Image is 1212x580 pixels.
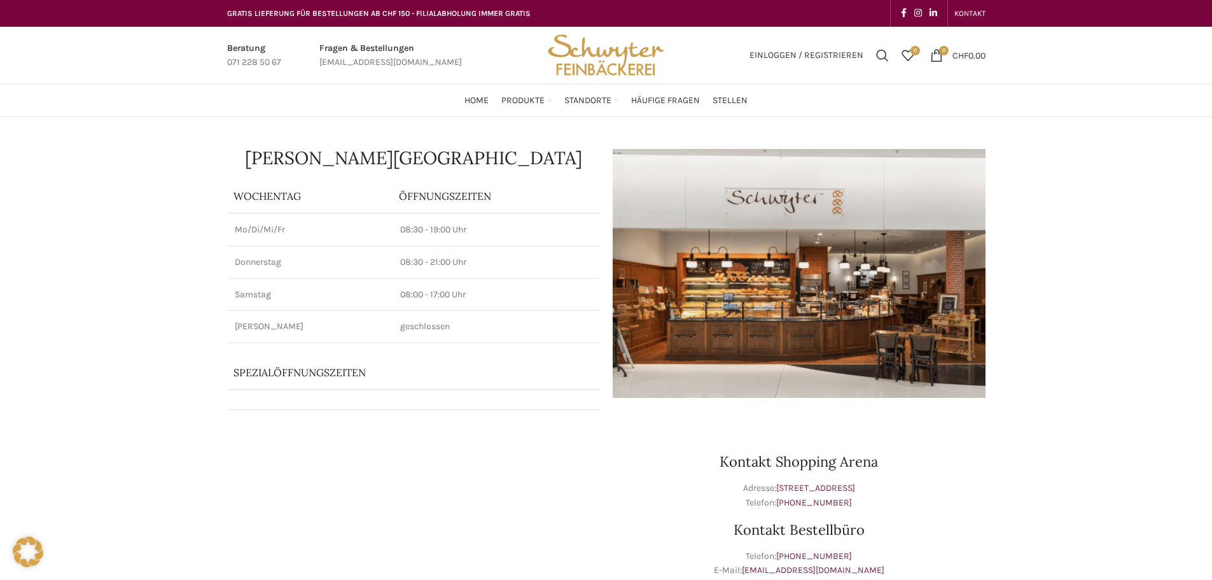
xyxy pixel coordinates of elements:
[776,551,852,562] a: [PHONE_NUMBER]
[235,223,385,236] p: Mo/Di/Mi/Fr
[742,565,884,576] a: [EMAIL_ADDRESS][DOMAIN_NAME]
[400,320,592,333] p: geschlossen
[564,95,611,107] span: Standorte
[227,149,600,167] h1: [PERSON_NAME][GEOGRAPHIC_DATA]
[613,481,986,510] p: Adresse: Telefon:
[464,88,489,113] a: Home
[501,95,545,107] span: Produkte
[897,4,910,22] a: Facebook social link
[631,88,700,113] a: Häufige Fragen
[235,320,385,333] p: [PERSON_NAME]
[227,41,281,70] a: Infobox link
[613,455,986,469] h3: Kontakt Shopping Arena
[564,88,618,113] a: Standorte
[227,9,531,18] span: GRATIS LIEFERUNG FÜR BESTELLUNGEN AB CHF 150 - FILIALABHOLUNG IMMER GRATIS
[926,4,941,22] a: Linkedin social link
[233,365,558,379] p: Spezialöffnungszeiten
[910,4,926,22] a: Instagram social link
[464,95,489,107] span: Home
[713,88,748,113] a: Stellen
[400,223,592,236] p: 08:30 - 19:00 Uhr
[235,256,385,269] p: Donnerstag
[870,43,895,68] a: Suchen
[613,549,986,578] p: Telefon: E-Mail:
[713,95,748,107] span: Stellen
[895,43,921,68] a: 0
[235,288,385,301] p: Samstag
[543,27,668,84] img: Bäckerei Schwyter
[948,1,992,26] div: Secondary navigation
[399,189,594,203] p: ÖFFNUNGSZEITEN
[776,483,855,493] a: [STREET_ADDRESS]
[631,95,700,107] span: Häufige Fragen
[400,256,592,269] p: 08:30 - 21:00 Uhr
[776,497,852,508] a: [PHONE_NUMBER]
[501,88,552,113] a: Produkte
[233,189,386,203] p: Wochentag
[749,51,863,60] span: Einloggen / Registrieren
[954,9,986,18] span: KONTAKT
[952,50,968,60] span: CHF
[895,43,921,68] div: Meine Wunschliste
[939,46,949,55] span: 0
[952,50,986,60] bdi: 0.00
[319,41,462,70] a: Infobox link
[910,46,920,55] span: 0
[400,288,592,301] p: 08:00 - 17:00 Uhr
[543,49,668,60] a: Site logo
[743,43,870,68] a: Einloggen / Registrieren
[954,1,986,26] a: KONTAKT
[613,523,986,537] h3: Kontakt Bestellbüro
[924,43,992,68] a: 0 CHF0.00
[221,88,992,113] div: Main navigation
